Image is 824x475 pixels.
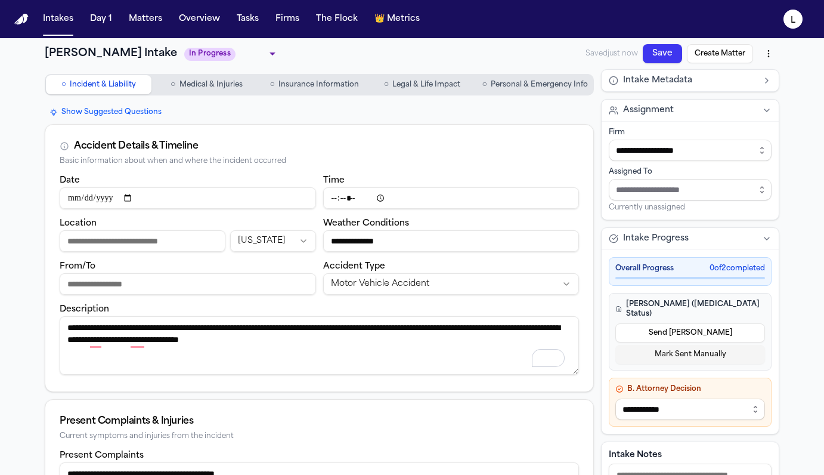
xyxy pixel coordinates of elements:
text: L [791,16,795,24]
div: Current symptoms and injuries from the incident [60,432,579,441]
button: Go to Insurance Information [262,75,367,94]
span: Medical & Injuries [179,80,243,90]
label: Intake Notes [609,449,772,461]
button: More actions [758,43,779,64]
button: Go to Personal & Emergency Info [478,75,593,94]
span: Intake Metadata [623,75,692,87]
label: Accident Type [323,262,385,271]
span: ○ [61,79,66,91]
button: Send [PERSON_NAME] [615,323,765,343]
label: Present Complaints [60,451,144,460]
button: Tasks [232,8,264,30]
span: Personal & Emergency Info [491,80,588,90]
span: 0 of 2 completed [710,264,765,273]
input: Incident date [60,187,316,209]
span: ○ [482,79,487,91]
button: Intakes [38,8,78,30]
button: Firms [271,8,304,30]
div: Update intake status [184,45,280,62]
h4: B. Attorney Decision [615,384,765,394]
span: Legal & Life Impact [392,80,460,90]
button: Go to Incident & Liability [46,75,151,94]
button: Overview [174,8,225,30]
a: Home [14,14,29,25]
span: Assignment [623,104,674,116]
div: Assigned To [609,167,772,177]
button: Save [643,44,682,63]
textarea: To enrich screen reader interactions, please activate Accessibility in Grammarly extension settings [60,316,579,375]
label: Date [60,176,80,185]
label: Location [60,219,97,228]
label: From/To [60,262,95,271]
button: Matters [124,8,167,30]
h4: [PERSON_NAME] ([MEDICAL_DATA] Status) [615,300,765,319]
button: crownMetrics [370,8,425,30]
input: Incident time [323,187,580,209]
span: crown [374,13,385,25]
span: ○ [384,79,389,91]
button: Incident state [230,230,315,252]
button: Show Suggested Questions [45,105,166,119]
button: Assignment [602,100,779,121]
button: Day 1 [85,8,117,30]
span: Currently unassigned [609,203,685,212]
label: Weather Conditions [323,219,409,228]
span: Saved just now [586,49,638,58]
h1: [PERSON_NAME] Intake [45,45,177,62]
div: Present Complaints & Injuries [60,414,579,428]
label: Time [323,176,345,185]
input: Select firm [609,140,772,161]
span: Incident & Liability [70,80,136,90]
button: Go to Legal & Life Impact [370,75,475,94]
span: ○ [269,79,274,91]
input: Weather conditions [323,230,580,252]
button: Intake Progress [602,228,779,249]
label: Description [60,305,109,314]
input: Incident location [60,230,225,252]
div: Firm [609,128,772,137]
div: Basic information about when and where the incident occurred [60,157,579,166]
button: Go to Medical & Injuries [154,75,259,94]
button: Create Matter [687,44,753,63]
span: Intake Progress [623,233,689,245]
span: Metrics [387,13,420,25]
img: Finch Logo [14,14,29,25]
button: Mark Sent Manually [615,345,765,364]
input: From/To destination [60,273,316,295]
div: Accident Details & Timeline [74,139,198,153]
button: The Flock [311,8,363,30]
span: Overall Progress [615,264,674,273]
span: ○ [171,79,175,91]
button: Intake Metadata [602,70,779,91]
span: In Progress [184,48,236,61]
span: Insurance Information [278,80,359,90]
input: Assign to staff member [609,179,772,201]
